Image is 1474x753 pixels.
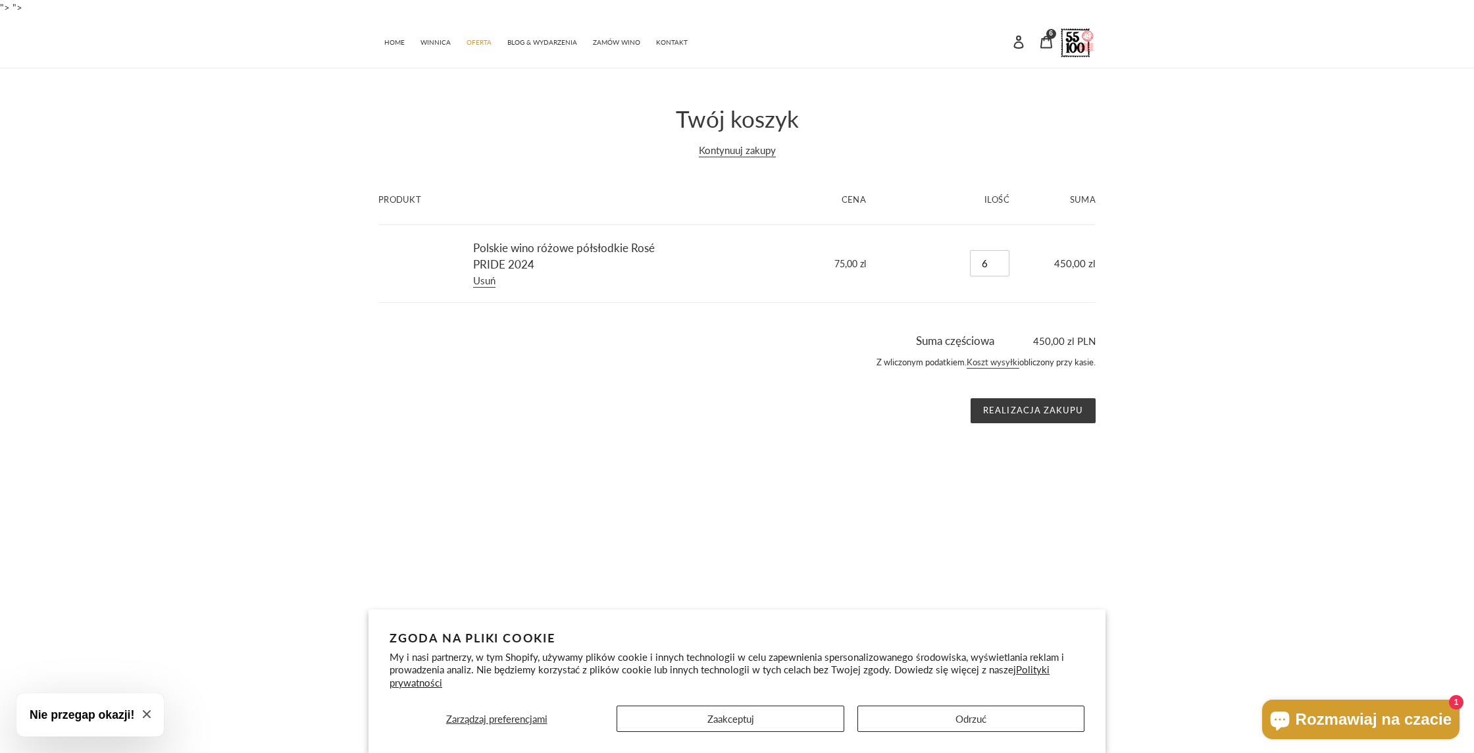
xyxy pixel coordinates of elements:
a: Usuń Polskie wino różowe półsłodkie Rosé PRIDE 2024 [473,274,496,288]
th: Ilość [880,175,1024,224]
a: OFERTA [460,32,498,51]
inbox-online-store-chat: Czat w sklepie online Shopify [1258,700,1463,742]
th: Produkt [378,175,701,224]
input: Realizacja zakupu [971,398,1096,423]
a: Kontynuuj zakupy [699,144,776,157]
a: Polityki prywatności [390,663,1050,688]
a: KONTAKT [649,32,694,51]
span: 6 [1049,30,1053,37]
span: Zarządzaj preferencjami [446,713,547,725]
a: HOME [378,32,411,51]
span: BLOG & WYDARZENIA [507,38,577,47]
p: My i nasi partnerzy, w tym Shopify, używamy plików cookie i innych technologii w celu zapewnienia... [390,651,1084,690]
button: Zarządzaj preferencjami [390,706,603,732]
button: Odrzuć [857,706,1084,732]
div: Z wliczonym podatkiem. obliczony przy kasie. [378,350,1096,382]
span: Suma częściowa [916,334,994,348]
span: KONTAKT [656,38,688,47]
a: BLOG & WYDARZENIA [501,32,584,51]
span: WINNICA [420,38,451,47]
span: 450,00 zl PLN [997,334,1096,349]
span: OFERTA [467,38,492,47]
a: Koszt wysyłki [967,357,1019,369]
a: ZAMÓW WINO [586,32,647,51]
dd: 450,00 zl [1038,256,1096,271]
h2: Zgoda na pliki cookie [390,631,1084,645]
span: ZAMÓW WINO [593,38,640,47]
th: Suma [1024,175,1096,224]
a: WINNICA [414,32,457,51]
h1: Twój koszyk [378,105,1096,132]
button: Zaakceptuj [617,706,844,732]
a: Polskie wino różowe półsłodkie Rosé PRIDE 2024 [473,241,655,272]
dd: 75,00 zl [716,257,867,271]
span: HOME [384,38,405,47]
a: 6 [1032,27,1060,55]
th: Cena [701,175,881,224]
